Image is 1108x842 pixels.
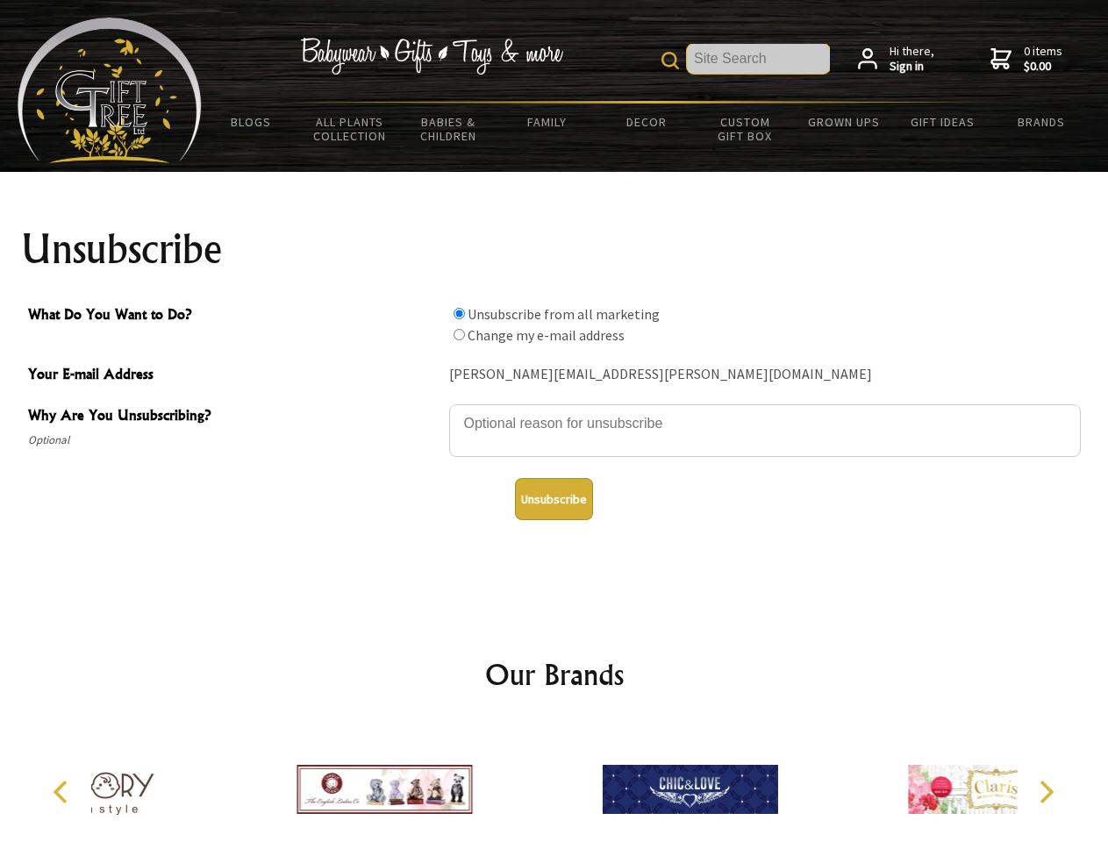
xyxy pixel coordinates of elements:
[696,103,795,154] a: Custom Gift Box
[399,103,498,154] a: Babies & Children
[661,52,679,69] img: product search
[515,478,593,520] button: Unsubscribe
[454,329,465,340] input: What Do You Want to Do?
[992,103,1091,140] a: Brands
[990,44,1062,75] a: 0 items$0.00
[202,103,301,140] a: BLOGS
[687,44,830,74] input: Site Search
[1024,43,1062,75] span: 0 items
[893,103,992,140] a: Gift Ideas
[301,103,400,154] a: All Plants Collection
[449,361,1081,389] div: [PERSON_NAME][EMAIL_ADDRESS][PERSON_NAME][DOMAIN_NAME]
[454,308,465,319] input: What Do You Want to Do?
[597,103,696,140] a: Decor
[300,38,563,75] img: Babywear - Gifts - Toys & more
[449,404,1081,457] textarea: Why Are You Unsubscribing?
[1026,773,1065,811] button: Next
[44,773,82,811] button: Previous
[28,363,440,389] span: Your E-mail Address
[28,430,440,451] span: Optional
[35,653,1074,696] h2: Our Brands
[890,44,934,75] span: Hi there,
[858,44,934,75] a: Hi there,Sign in
[468,305,660,323] label: Unsubscribe from all marketing
[794,103,893,140] a: Grown Ups
[890,59,934,75] strong: Sign in
[21,228,1088,270] h1: Unsubscribe
[28,303,440,329] span: What Do You Want to Do?
[18,18,202,163] img: Babyware - Gifts - Toys and more...
[1024,59,1062,75] strong: $0.00
[28,404,440,430] span: Why Are You Unsubscribing?
[468,326,625,344] label: Change my e-mail address
[498,103,597,140] a: Family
